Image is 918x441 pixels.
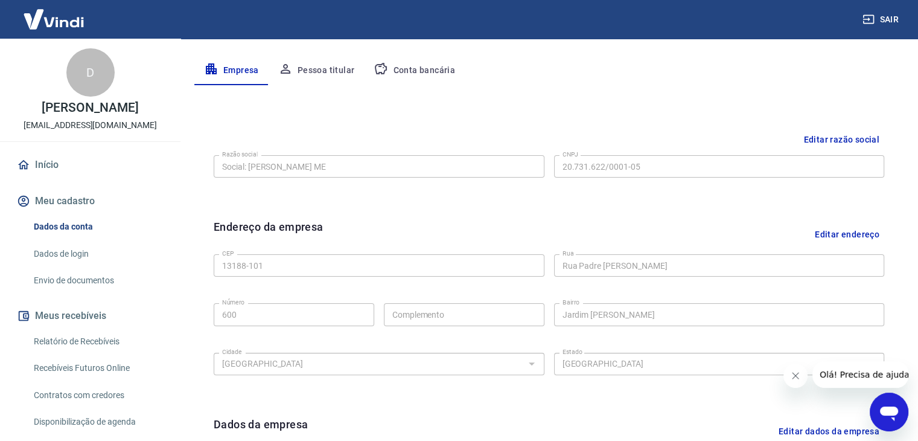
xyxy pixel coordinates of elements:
[798,129,884,151] button: Editar razão social
[42,101,138,114] p: [PERSON_NAME]
[217,356,521,372] input: Digite aqui algumas palavras para buscar a cidade
[563,347,582,356] label: Estado
[214,219,324,249] h6: Endereço da empresa
[29,242,166,266] a: Dados de login
[222,150,258,159] label: Razão social
[860,8,904,31] button: Sair
[29,410,166,434] a: Disponibilização de agenda
[14,188,166,214] button: Meu cadastro
[870,393,908,431] iframe: Botão para abrir a janela de mensagens
[14,303,166,329] button: Meus recebíveis
[66,48,115,97] div: D
[194,56,269,85] button: Empresa
[783,364,808,388] iframe: Fechar mensagem
[14,1,93,37] img: Vindi
[29,383,166,408] a: Contratos com credores
[563,150,578,159] label: CNPJ
[29,268,166,293] a: Envio de documentos
[222,298,244,307] label: Número
[563,249,574,258] label: Rua
[222,347,241,356] label: Cidade
[29,356,166,381] a: Recebíveis Futuros Online
[14,152,166,178] a: Início
[812,361,908,388] iframe: Mensagem da empresa
[269,56,365,85] button: Pessoa titular
[7,8,101,18] span: Olá! Precisa de ajuda?
[24,119,157,132] p: [EMAIL_ADDRESS][DOMAIN_NAME]
[29,214,166,239] a: Dados da conta
[364,56,465,85] button: Conta bancária
[810,219,884,249] button: Editar endereço
[563,298,579,307] label: Bairro
[222,249,234,258] label: CEP
[29,329,166,354] a: Relatório de Recebíveis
